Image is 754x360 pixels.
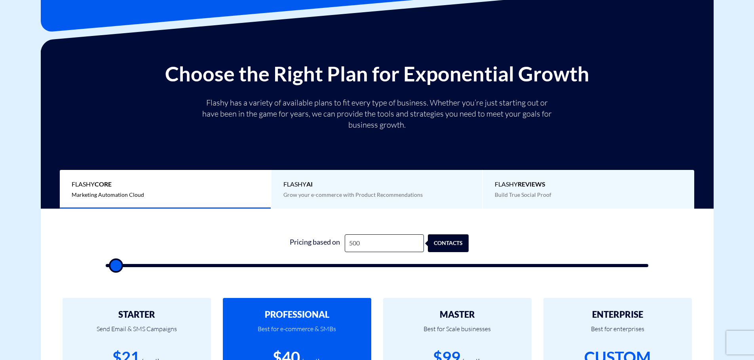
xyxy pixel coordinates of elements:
[199,97,555,130] p: Flashy has a variety of available plans to fit every type of business. Whether you’re just starti...
[235,319,359,346] p: Best for e-commerce & SMBs
[95,180,112,188] b: Core
[72,191,144,198] span: Marketing Automation Cloud
[283,191,423,198] span: Grow your e-commerce with Product Recommendations
[518,180,545,188] b: REVIEWS
[495,180,682,189] span: Flashy
[235,310,359,319] h2: PROFESSIONAL
[47,62,708,85] h2: Choose the Right Plan for Exponential Growth
[285,234,345,252] div: Pricing based on
[433,234,473,252] div: contacts
[74,319,199,346] p: Send Email & SMS Campaigns
[395,310,520,319] h2: MASTER
[306,180,313,188] b: AI
[72,180,259,189] span: Flashy
[555,310,680,319] h2: ENTERPRISE
[495,191,551,198] span: Build True Social Proof
[555,319,680,346] p: Best for enterprises
[74,310,199,319] h2: STARTER
[395,319,520,346] p: Best for Scale businesses
[283,180,471,189] span: Flashy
